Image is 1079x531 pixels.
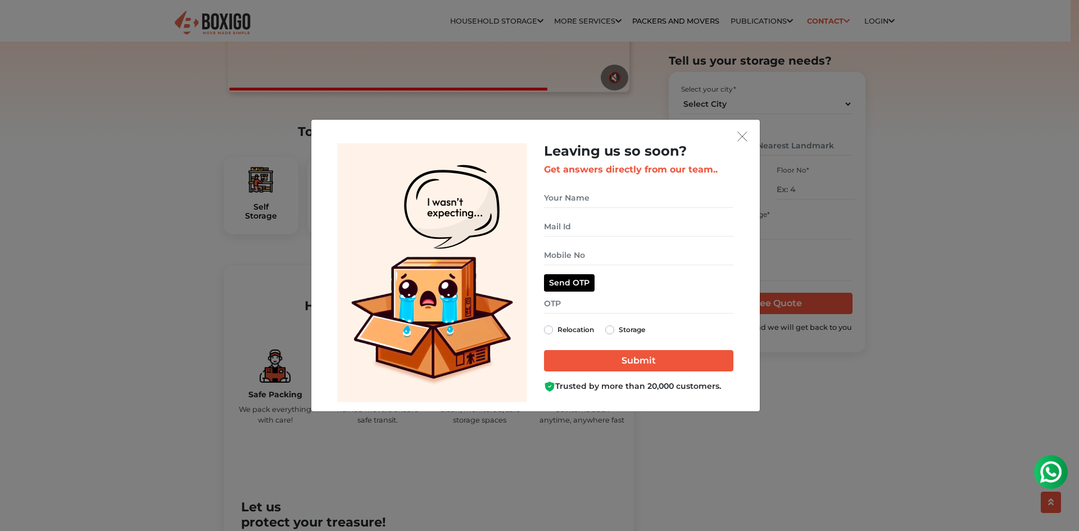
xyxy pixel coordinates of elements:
img: exit [737,131,747,142]
img: Lead Welcome Image [337,143,527,402]
label: Relocation [557,323,594,337]
h2: Leaving us so soon? [544,143,733,160]
input: Mobile No [544,246,733,265]
input: Submit [544,350,733,371]
input: Mail Id [544,217,733,237]
img: whatsapp-icon.svg [11,11,34,34]
img: Boxigo Customer Shield [544,381,555,392]
button: Send OTP [544,274,595,292]
div: Trusted by more than 20,000 customers. [544,380,733,392]
h3: Get answers directly from our team.. [544,164,733,175]
label: Storage [619,323,645,337]
input: OTP [544,294,733,314]
input: Your Name [544,188,733,208]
